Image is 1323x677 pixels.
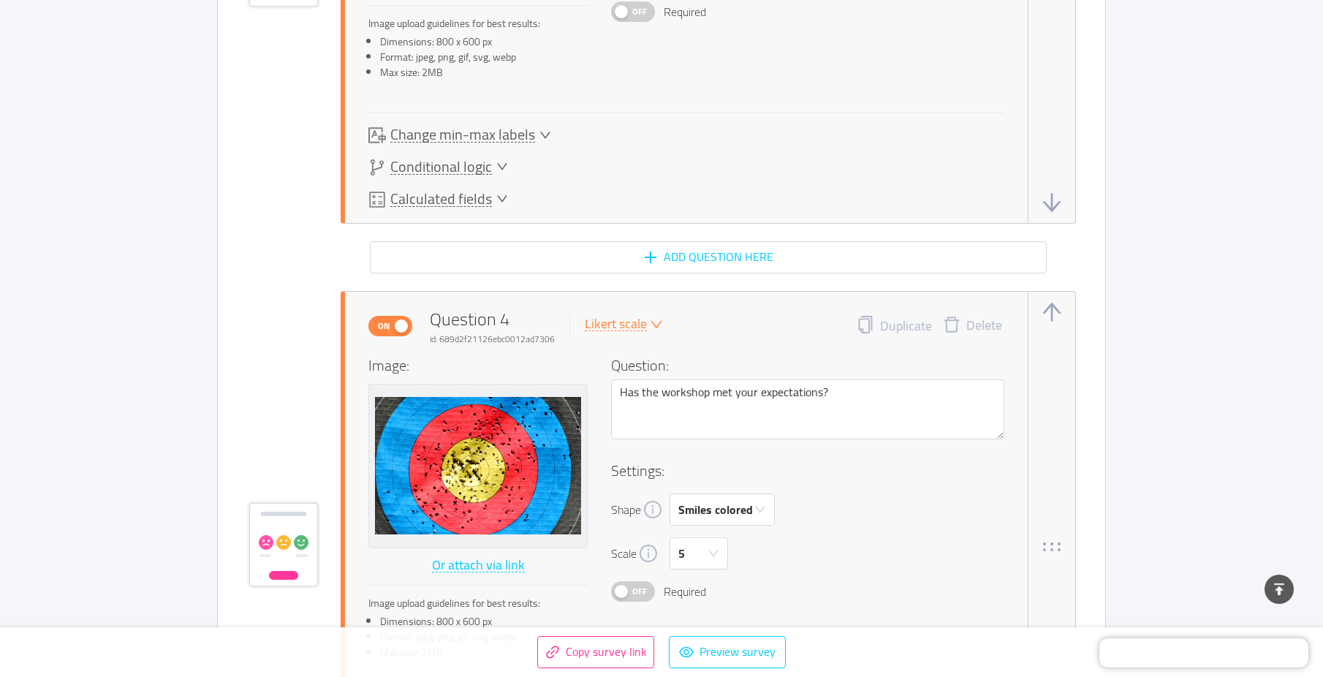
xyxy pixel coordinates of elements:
[390,127,535,143] span: Change min-max labels
[380,34,588,50] li: Dimensions: 800 x 600 px
[380,614,588,629] li: Dimensions: 800 x 600 px
[368,191,386,208] i: icon: calculator
[708,548,719,561] i: icon: down
[664,3,706,20] span: Required
[629,582,650,601] span: Off
[496,161,508,174] i: icon: down
[644,501,661,518] i: icon: info-circle
[678,538,685,569] div: 5
[1040,300,1064,324] button: icon: arrow-up
[374,317,394,336] span: On
[611,460,1004,482] h4: Settings:
[650,318,663,331] i: icon: down
[754,504,766,517] i: icon: down
[390,159,492,175] span: Conditional logic
[390,192,492,207] span: Calculated fields
[537,636,654,668] button: icon: linkCopy survey link
[380,65,588,80] li: Max size: 2MB
[669,636,786,668] button: icon: eyePreview survey
[1099,638,1308,667] iframe: Chatra live chat
[539,129,551,141] i: icon: down
[629,2,650,21] span: Off
[611,352,669,379] span: Question:
[664,583,706,600] span: Required
[368,596,588,611] div: Image upload guidelines for best results:
[496,193,508,206] i: icon: down
[640,545,657,562] i: icon: info-circle
[368,355,588,377] h4: Image:
[368,191,508,208] div: icon: calculatorCalculated fields
[368,159,508,176] div: icon: branchesConditional logic
[380,50,588,65] li: Format: jpeg, png, gif, svg, webp
[370,241,1047,273] button: icon: plusAdd question here
[932,316,1013,336] button: icon: deleteDelete
[368,16,588,31] div: Image upload guidelines for best results:
[430,306,555,346] div: Question 4
[368,126,551,144] div: icon: downChange min-max labels
[368,159,386,176] i: icon: branches
[431,554,526,578] button: Or attach via link
[857,316,932,336] button: icon: copyDuplicate
[585,317,647,331] div: Likert scale
[430,333,555,346] div: id: 689d2f21126ebc0012ad7306
[611,545,637,562] span: Scale
[611,501,641,518] span: Shape
[1040,191,1064,214] button: icon: arrow-down
[678,494,753,525] div: Smiles colored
